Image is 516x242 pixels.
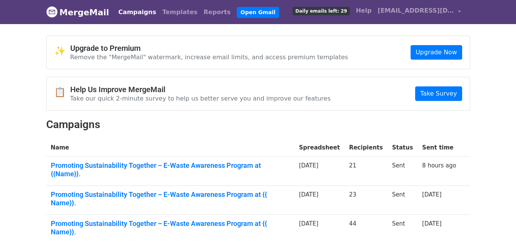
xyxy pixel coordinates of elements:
[46,4,109,20] a: MergeMail
[353,3,375,18] a: Help
[422,220,442,227] a: [DATE]
[46,6,58,18] img: MergeMail logo
[387,157,417,186] td: Sent
[70,94,331,102] p: Take our quick 2-minute survey to help us better serve you and improve our features
[294,157,345,186] td: [DATE]
[345,157,388,186] td: 21
[387,139,417,157] th: Status
[378,6,454,15] span: [EMAIL_ADDRESS][DOMAIN_NAME]
[415,86,462,101] a: Take Survey
[159,5,201,20] a: Templates
[294,139,345,157] th: Spreadsheet
[345,139,388,157] th: Recipients
[345,186,388,215] td: 23
[294,186,345,215] td: [DATE]
[115,5,159,20] a: Campaigns
[54,45,70,57] span: ✨
[70,44,348,53] h4: Upgrade to Premium
[422,191,442,198] a: [DATE]
[237,7,279,18] a: Open Gmail
[54,87,70,98] span: 📋
[46,118,470,131] h2: Campaigns
[375,3,464,21] a: [EMAIL_ADDRESS][DOMAIN_NAME]
[290,3,353,18] a: Daily emails left: 29
[422,162,456,169] a: 8 hours ago
[51,219,290,236] a: Promoting Sustainability Together – E-Waste Awareness Program at {{ Name}}.
[478,205,516,242] iframe: Chat Widget
[411,45,462,60] a: Upgrade Now
[387,186,417,215] td: Sent
[293,7,349,15] span: Daily emails left: 29
[70,53,348,61] p: Remove the "MergeMail" watermark, increase email limits, and access premium templates
[201,5,234,20] a: Reports
[70,85,331,94] h4: Help Us Improve MergeMail
[51,190,290,207] a: Promoting Sustainability Together – E-Waste Awareness Program at {{ Name}}.
[51,161,290,178] a: Promoting Sustainability Together – E-Waste Awareness Program at {{Name}}.
[417,139,461,157] th: Sent time
[46,139,294,157] th: Name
